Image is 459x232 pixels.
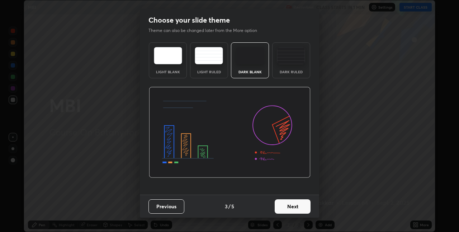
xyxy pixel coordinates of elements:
[153,70,182,74] div: Light Blank
[148,199,184,214] button: Previous
[148,15,230,25] h2: Choose your slide theme
[277,47,305,64] img: darkRuledTheme.de295e13.svg
[195,70,223,74] div: Light Ruled
[228,203,231,210] h4: /
[275,199,311,214] button: Next
[154,47,182,64] img: lightTheme.e5ed3b09.svg
[195,47,223,64] img: lightRuledTheme.5fabf969.svg
[149,87,311,178] img: darkThemeBanner.d06ce4a2.svg
[236,47,264,64] img: darkTheme.f0cc69e5.svg
[231,203,234,210] h4: 5
[225,203,228,210] h4: 3
[148,27,265,34] p: Theme can also be changed later from the More option
[277,70,306,74] div: Dark Ruled
[236,70,264,74] div: Dark Blank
